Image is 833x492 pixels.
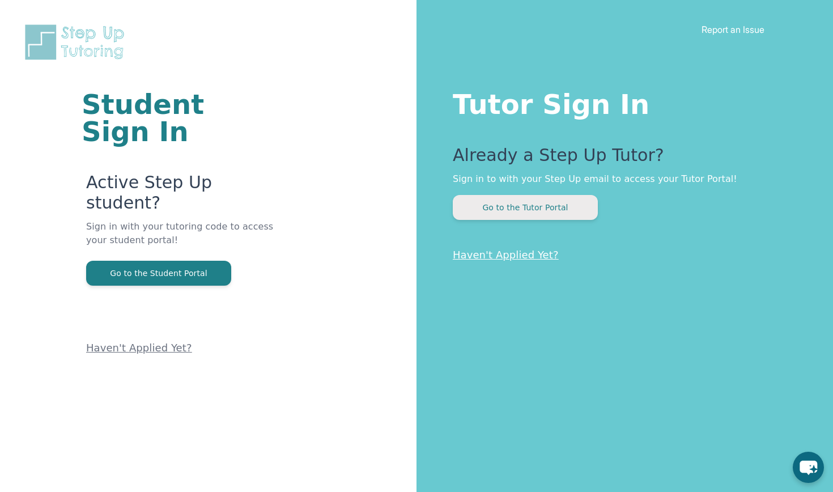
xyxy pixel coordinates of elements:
a: Go to the Tutor Portal [453,202,598,213]
a: Haven't Applied Yet? [86,342,192,354]
a: Report an Issue [702,24,764,35]
a: Go to the Student Portal [86,268,231,278]
h1: Student Sign In [82,91,280,145]
h1: Tutor Sign In [453,86,788,118]
p: Active Step Up student? [86,172,280,220]
p: Sign in to with your Step Up email to access your Tutor Portal! [453,172,788,186]
a: Haven't Applied Yet? [453,249,559,261]
button: Go to the Tutor Portal [453,195,598,220]
p: Sign in with your tutoring code to access your student portal! [86,220,280,261]
button: Go to the Student Portal [86,261,231,286]
p: Already a Step Up Tutor? [453,145,788,172]
button: chat-button [793,452,824,483]
img: Step Up Tutoring horizontal logo [23,23,131,62]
